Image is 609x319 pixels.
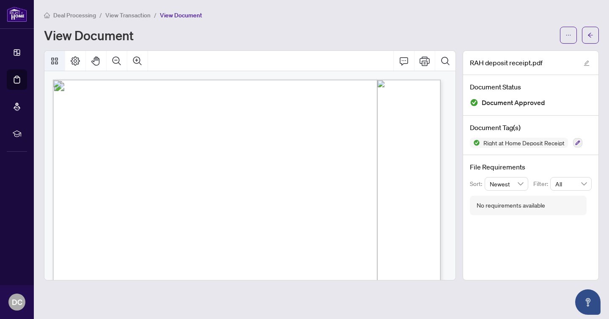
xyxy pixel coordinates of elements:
[470,122,592,133] h4: Document Tag(s)
[160,11,202,19] span: View Document
[555,178,587,190] span: All
[105,11,151,19] span: View Transaction
[565,32,571,38] span: ellipsis
[470,162,592,172] h4: File Requirements
[470,98,478,107] img: Document Status
[470,179,485,189] p: Sort:
[7,6,27,22] img: logo
[44,28,134,42] h1: View Document
[470,82,592,92] h4: Document Status
[470,58,543,68] span: RAH deposit receipt.pdf
[470,138,480,148] img: Status Icon
[44,12,50,18] span: home
[12,296,22,308] span: DC
[533,179,550,189] p: Filter:
[53,11,96,19] span: Deal Processing
[584,60,590,66] span: edit
[587,32,593,38] span: arrow-left
[490,178,524,190] span: Newest
[477,201,545,210] div: No requirements available
[154,10,156,20] li: /
[480,140,568,146] span: Right at Home Deposit Receipt
[99,10,102,20] li: /
[575,289,601,315] button: Open asap
[482,97,545,108] span: Document Approved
